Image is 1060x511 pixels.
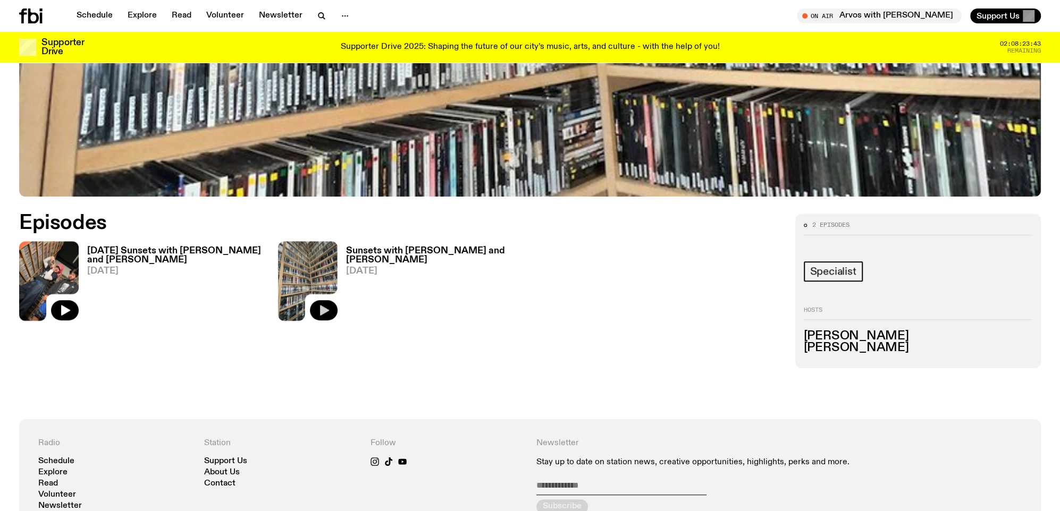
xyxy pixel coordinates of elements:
[19,214,696,233] h2: Episodes
[341,42,720,52] p: Supporter Drive 2025: Shaping the future of our city’s music, arts, and culture - with the help o...
[87,246,265,265] h3: [DATE] Sunsets with [PERSON_NAME] and [PERSON_NAME]
[200,8,250,23] a: Volunteer
[797,8,962,23] button: On AirArvos with [PERSON_NAME]
[804,307,1033,320] h2: Hosts
[346,267,524,276] span: [DATE]
[804,261,863,282] a: Specialist
[165,8,198,23] a: Read
[536,457,856,467] p: Stay up to date on station news, creative opportunities, highlights, perks and more.
[87,267,265,276] span: [DATE]
[38,491,76,499] a: Volunteer
[970,8,1041,23] button: Support Us
[38,469,68,476] a: Explore
[38,457,74,465] a: Schedule
[38,480,58,488] a: Read
[204,457,247,465] a: Support Us
[812,222,849,228] span: 2 episodes
[346,246,524,265] h3: Sunsets with [PERSON_NAME] and [PERSON_NAME]
[278,241,338,320] img: A corner shot of the fbi music library
[70,8,119,23] a: Schedule
[204,469,240,476] a: About Us
[536,438,856,448] h4: Newsletter
[804,342,1033,354] h3: [PERSON_NAME]
[338,246,524,320] a: Sunsets with [PERSON_NAME] and [PERSON_NAME][DATE]
[79,246,265,320] a: [DATE] Sunsets with [PERSON_NAME] and [PERSON_NAME][DATE]
[1000,41,1041,47] span: 02:08:23:43
[977,11,1020,21] span: Support Us
[810,266,856,277] span: Specialist
[204,480,235,488] a: Contact
[204,438,357,448] h4: Station
[121,8,163,23] a: Explore
[41,38,84,56] h3: Supporter Drive
[1007,48,1041,54] span: Remaining
[371,438,524,448] h4: Follow
[38,438,191,448] h4: Radio
[253,8,309,23] a: Newsletter
[804,330,1033,342] h3: [PERSON_NAME]
[38,502,82,510] a: Newsletter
